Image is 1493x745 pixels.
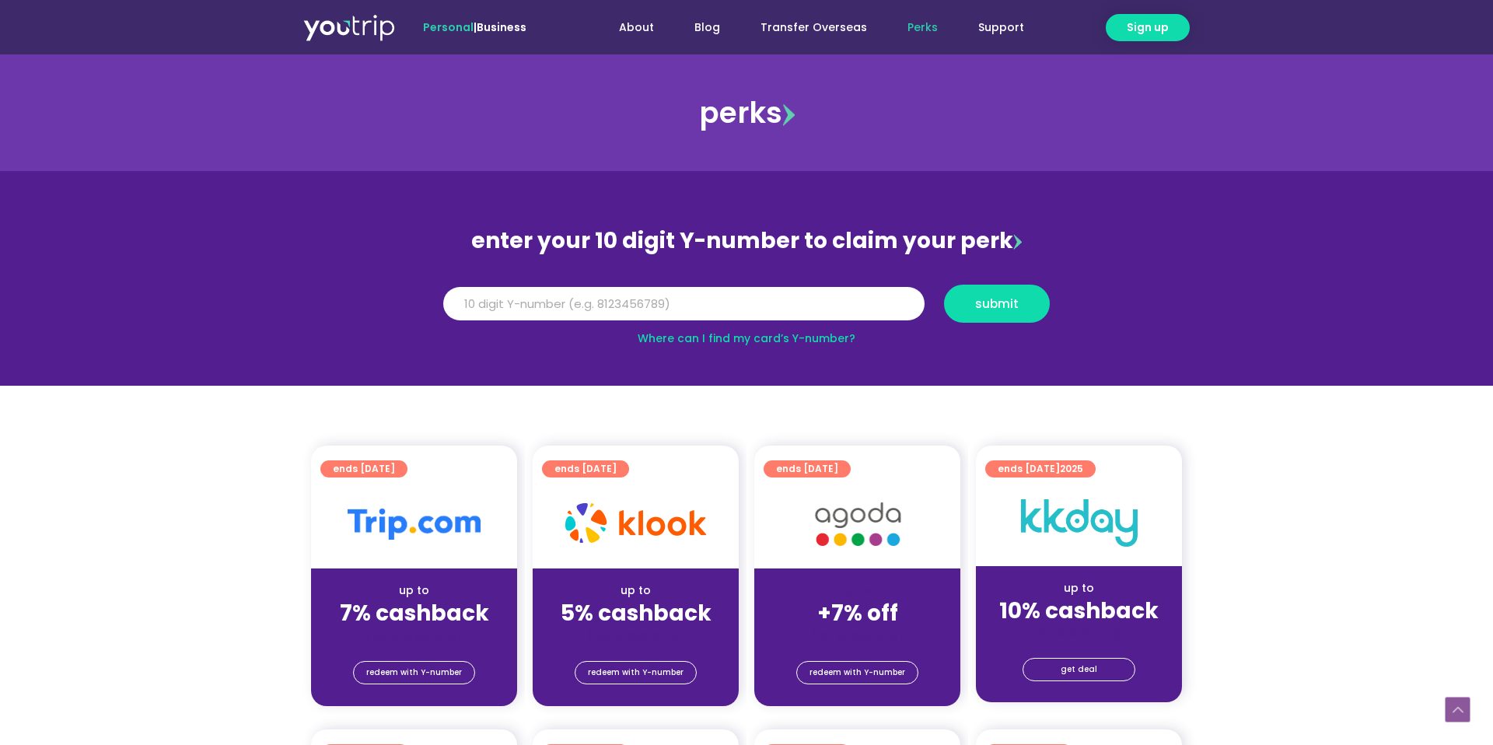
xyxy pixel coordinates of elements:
[638,331,855,346] a: Where can I find my card’s Y-number?
[674,13,740,42] a: Blog
[776,460,838,477] span: ends [DATE]
[796,661,918,684] a: redeem with Y-number
[809,662,905,684] span: redeem with Y-number
[588,662,684,684] span: redeem with Y-number
[599,13,674,42] a: About
[1106,14,1190,41] a: Sign up
[340,598,489,628] strong: 7% cashback
[575,661,697,684] a: redeem with Y-number
[477,19,526,35] a: Business
[320,460,407,477] a: ends [DATE]
[333,460,395,477] span: ends [DATE]
[988,580,1170,596] div: up to
[366,662,462,684] span: redeem with Y-number
[1127,19,1169,36] span: Sign up
[1061,659,1097,680] span: get deal
[740,13,887,42] a: Transfer Overseas
[423,19,474,35] span: Personal
[958,13,1044,42] a: Support
[887,13,958,42] a: Perks
[545,628,726,644] div: (for stays only)
[767,628,948,644] div: (for stays only)
[843,582,872,598] span: up to
[423,19,526,35] span: |
[435,221,1058,261] div: enter your 10 digit Y-number to claim your perk
[817,598,898,628] strong: +7% off
[1023,658,1135,681] a: get deal
[545,582,726,599] div: up to
[561,598,712,628] strong: 5% cashback
[985,460,1096,477] a: ends [DATE]2025
[975,298,1019,310] span: submit
[944,285,1050,323] button: submit
[443,285,1050,334] form: Y Number
[998,460,1083,477] span: ends [DATE]
[988,625,1170,642] div: (for stays only)
[1060,462,1083,475] span: 2025
[323,628,505,644] div: (for stays only)
[568,13,1044,42] nav: Menu
[554,460,617,477] span: ends [DATE]
[542,460,629,477] a: ends [DATE]
[443,287,925,321] input: 10 digit Y-number (e.g. 8123456789)
[999,596,1159,626] strong: 10% cashback
[323,582,505,599] div: up to
[353,661,475,684] a: redeem with Y-number
[764,460,851,477] a: ends [DATE]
